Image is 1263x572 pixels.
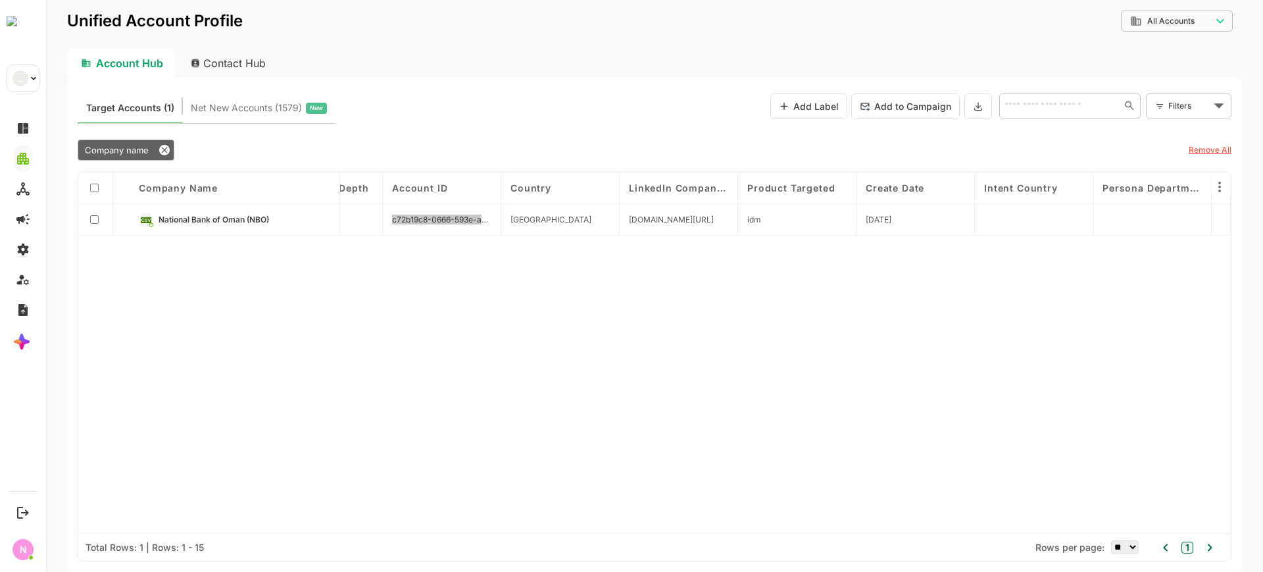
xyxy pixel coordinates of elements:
span: Known accounts you’ve identified to target - imported from CRM, Offline upload, or promoted from ... [40,99,128,117]
span: LinkedIn Company Page [583,182,682,194]
span: idm [701,215,715,224]
div: __ [12,70,28,86]
span: Product Targeted [701,182,789,194]
span: All Accounts [1101,16,1149,26]
div: N [12,539,34,560]
div: All Accounts [1075,9,1187,34]
div: Account Hub [21,49,129,78]
span: Company name [39,145,103,155]
span: Country [464,182,505,194]
span: Persona Department Level [1056,182,1156,194]
span: New [264,99,277,117]
button: Add to Campaign [805,93,914,119]
span: Net New Accounts ( 1579 ) [145,99,256,117]
span: National Bank of Oman (NBO) [112,215,222,224]
span: c72b19c8-0666-593e-a09f-7364db85e14c [346,215,445,224]
span: 2025-07-03 [820,215,845,224]
span: Intent Country [938,182,1012,194]
span: Account ID [346,182,401,194]
span: linkedin.com/company/national-bank-of-oman [583,215,668,224]
span: Company name [93,182,172,194]
img: dwsdsf.jpg [7,16,17,26]
div: Total Rows: 1 | Rows: 1 - 15 [39,542,158,553]
span: Rows per page: [989,542,1058,553]
div: All Accounts [1084,15,1166,27]
span: Oman [464,215,545,224]
button: 1 [1135,542,1147,554]
div: Filters [1122,99,1164,113]
button: Add Label [724,93,801,119]
div: Filters [1121,92,1185,120]
button: Export the selected data as CSV [918,93,946,119]
span: Create Date [820,182,878,194]
u: Remove All [1143,145,1185,155]
div: Contact Hub [134,49,232,78]
div: Newly surfaced ICP-fit accounts from Intent, Website, LinkedIn, and other engagement signals. [145,99,281,117]
div: Company name [32,140,128,161]
p: Unified Account Profile [21,13,197,29]
button: Logout [14,504,32,521]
